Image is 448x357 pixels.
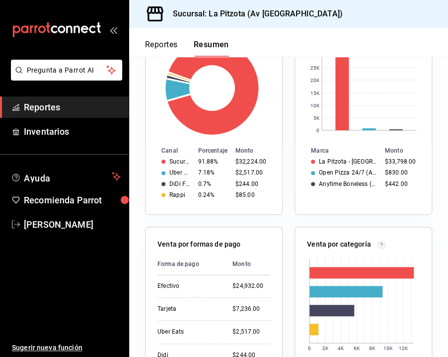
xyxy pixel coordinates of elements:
span: Reportes [24,100,121,114]
text: 5K [313,115,320,121]
th: Canal [146,145,194,156]
div: 0.7% [198,180,227,187]
div: Efectivo [157,282,217,290]
span: Sugerir nueva función [12,343,121,353]
text: 15K [310,90,320,96]
div: $33,798.00 [385,158,416,165]
span: Recomienda Parrot [24,193,121,207]
h3: Sucursal: La Pitzota (Av [GEOGRAPHIC_DATA]) [165,8,343,20]
button: Pregunta a Parrot AI [11,60,122,81]
div: $2,517.00 [235,169,266,176]
text: 12K [399,346,408,351]
text: 8K [369,346,375,351]
th: Monto [231,145,282,156]
div: $24,932.00 [232,282,270,290]
div: $830.00 [385,169,416,176]
th: Forma de pago [157,254,224,275]
text: 0 [308,346,311,351]
button: open_drawer_menu [109,26,117,34]
div: Uber Eats [169,169,190,176]
text: 10K [383,346,393,351]
th: Monto [381,145,432,156]
p: Venta por formas de pago [157,239,240,250]
div: 91.88% [198,158,227,165]
div: DiDi Food [169,180,190,187]
div: Sucursal [169,158,190,165]
p: Venta por categoría [307,239,371,250]
div: $32,224.00 [235,158,266,165]
div: navigation tabs [145,40,229,57]
text: 4K [338,346,344,351]
div: $2,517.00 [232,328,270,336]
text: 0 [316,128,319,133]
div: Tarjeta [157,305,217,313]
div: $7,236.00 [232,305,270,313]
span: Inventarios [24,125,121,138]
th: Marca [295,145,381,156]
div: $85.00 [235,191,266,198]
text: 25K [310,65,320,71]
text: 10K [310,103,320,108]
div: $442.00 [385,180,416,187]
button: Resumen [194,40,229,57]
div: Anytime Boneless (Av. [GEOGRAPHIC_DATA]) [319,180,377,187]
a: Pregunta a Parrot AI [7,72,122,83]
div: 7.18% [198,169,227,176]
div: 0.24% [198,191,227,198]
div: Open Pizza 24/7 (Av. [GEOGRAPHIC_DATA]) [319,169,377,176]
th: Monto [224,254,270,275]
div: Rappi [169,191,185,198]
div: La Pitzota - [GEOGRAPHIC_DATA] [319,158,377,165]
th: Porcentaje [194,145,231,156]
button: Reportes [145,40,178,57]
div: Uber Eats [157,328,217,336]
span: Ayuda [24,171,108,182]
div: $244.00 [235,180,266,187]
span: [PERSON_NAME] [24,218,121,231]
text: 6K [354,346,360,351]
span: Pregunta a Parrot AI [27,65,107,76]
text: 20K [310,78,320,83]
text: 2K [322,346,329,351]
